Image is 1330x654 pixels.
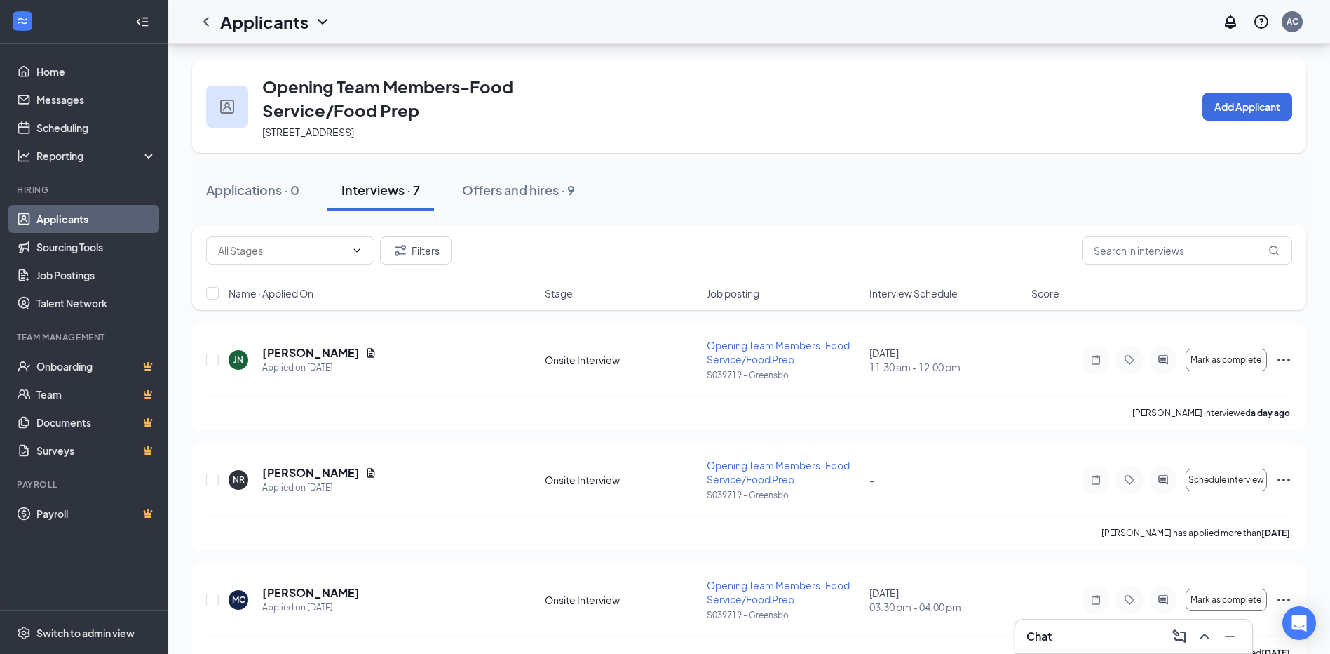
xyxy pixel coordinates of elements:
[233,354,243,366] div: JN
[262,585,360,601] h5: [PERSON_NAME]
[1155,594,1172,606] svg: ActiveChat
[36,500,156,528] a: PayrollCrown
[17,626,31,640] svg: Settings
[36,408,156,436] a: DocumentsCrown
[1171,628,1188,645] svg: ComposeMessage
[1261,528,1290,538] b: [DATE]
[392,242,409,259] svg: Filter
[1087,354,1104,366] svg: Note
[36,205,156,233] a: Applicants
[1186,469,1267,491] button: Schedule interview
[262,345,360,361] h5: [PERSON_NAME]
[262,465,360,481] h5: [PERSON_NAME]
[1275,592,1292,608] svg: Ellipses
[1155,354,1172,366] svg: ActiveChat
[869,474,874,486] span: -
[1251,408,1290,418] b: a day ago
[229,286,313,300] span: Name · Applied On
[545,286,573,300] span: Stage
[1188,475,1264,485] span: Schedule interview
[707,286,759,300] span: Job posting
[707,609,860,621] p: S039719 - Greensbo ...
[365,347,376,359] svg: Document
[36,149,157,163] div: Reporting
[1101,527,1292,539] p: [PERSON_NAME] has applied more than .
[17,331,154,343] div: Team Management
[1026,629,1052,644] h3: Chat
[1202,93,1292,121] button: Add Applicant
[869,360,1023,374] span: 11:30 am - 12:00 pm
[1186,589,1267,611] button: Mark as complete
[1121,474,1138,486] svg: Tag
[36,114,156,142] a: Scheduling
[1221,628,1238,645] svg: Minimize
[462,181,575,199] div: Offers and hires · 9
[36,86,156,114] a: Messages
[1132,407,1292,419] p: [PERSON_NAME] interviewed .
[1121,594,1138,606] svg: Tag
[1121,354,1138,366] svg: Tag
[707,369,860,381] p: S039719 - Greensbo ...
[36,380,156,408] a: TeamCrown
[869,586,1023,614] div: [DATE]
[545,473,698,487] div: Onsite Interview
[36,289,156,317] a: Talent Network
[262,601,360,615] div: Applied on [DATE]
[1222,13,1239,30] svg: Notifications
[262,74,595,122] h3: Opening Team Members-Food Service/Food Prep
[36,626,135,640] div: Switch to admin view
[1190,355,1261,365] span: Mark as complete
[1275,472,1292,488] svg: Ellipses
[135,15,149,29] svg: Collapse
[341,181,420,199] div: Interviews · 7
[707,339,850,366] span: Opening Team Members-Food Service/Food Prep
[36,58,156,86] a: Home
[262,126,354,138] span: [STREET_ADDRESS]
[1282,606,1316,640] div: Open Intercom Messenger
[545,353,698,367] div: Onsite Interview
[1168,625,1190,648] button: ComposeMessage
[206,181,299,199] div: Applications · 0
[1186,349,1267,371] button: Mark as complete
[262,361,376,375] div: Applied on [DATE]
[365,467,376,479] svg: Document
[36,352,156,380] a: OnboardingCrown
[220,100,234,114] img: user icon
[1253,13,1270,30] svg: QuestionInfo
[869,346,1023,374] div: [DATE]
[707,459,850,486] span: Opening Team Members-Food Service/Food Prep
[869,286,958,300] span: Interview Schedule
[36,436,156,465] a: SurveysCrown
[351,245,362,256] svg: ChevronDown
[707,579,850,606] span: Opening Team Members-Food Service/Food Prep
[1193,625,1216,648] button: ChevronUp
[707,489,860,501] p: S039719 - Greensbo ...
[869,600,1023,614] span: 03:30 pm - 04:00 pm
[17,149,31,163] svg: Analysis
[1196,628,1213,645] svg: ChevronUp
[1287,15,1298,27] div: AC
[15,14,29,28] svg: WorkstreamLogo
[198,13,215,30] svg: ChevronLeft
[220,10,308,34] h1: Applicants
[17,479,154,490] div: Payroll
[233,474,245,486] div: NR
[17,184,154,196] div: Hiring
[1031,286,1059,300] span: Score
[36,261,156,289] a: Job Postings
[1155,474,1172,486] svg: ActiveChat
[1268,245,1280,256] svg: MagnifyingGlass
[380,236,452,265] button: Filter Filters
[545,593,698,607] div: Onsite Interview
[1087,594,1104,606] svg: Note
[1275,352,1292,368] svg: Ellipses
[218,243,346,258] input: All Stages
[1082,236,1292,265] input: Search in interviews
[314,13,331,30] svg: ChevronDown
[1190,595,1261,605] span: Mark as complete
[232,594,245,606] div: MC
[36,233,156,261] a: Sourcing Tools
[1219,625,1241,648] button: Minimize
[1087,474,1104,486] svg: Note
